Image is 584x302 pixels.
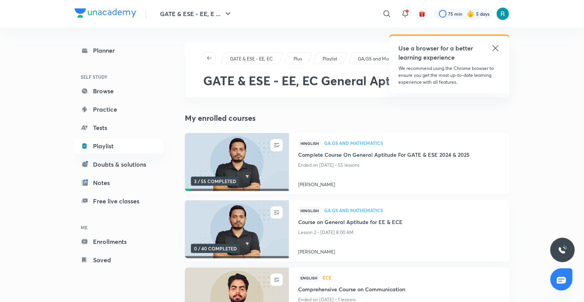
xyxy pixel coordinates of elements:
a: [PERSON_NAME] [298,178,500,188]
a: new-thumbnail3 / 55 COMPLETED [185,133,289,194]
a: Tests [75,120,163,135]
a: Playlist [321,55,339,62]
a: new-thumbnail0 / 40 COMPLETED [185,200,289,261]
p: GATE & ESE - EE, EC [230,55,273,62]
p: GA,GS and Mathematics [358,55,409,62]
img: new-thumbnail [184,200,290,259]
p: Ended on [DATE] • 55 lessons [298,160,500,170]
a: Saved [75,252,163,268]
img: AaDeeTri [496,7,509,20]
p: Playlist [323,55,337,62]
img: ttu [558,245,567,255]
a: Browse [75,83,163,99]
span: 3 / 55 COMPLETED [191,177,239,186]
img: new-thumbnail [184,133,290,192]
h6: SELF STUDY [75,70,163,83]
span: GA,GS and Mathematics [324,141,500,145]
img: streak [467,10,475,18]
a: GA,GS and Mathematics [324,141,500,146]
span: Hinglish [298,139,321,148]
button: avatar [416,8,428,20]
a: Complete Course On General Aptitude For GATE & ESE 2024 & 2025 [298,151,500,160]
p: Plus [294,55,302,62]
h6: ME [75,221,163,234]
a: GA,GS and Mathematics [357,55,411,62]
a: Practice [75,102,163,117]
a: Course on General Aptitude for EE & ECE [298,218,500,227]
a: ECE [323,275,500,281]
a: Doubts & solutions [75,157,163,172]
h4: My enrolled courses [185,112,509,124]
a: Free live classes [75,193,163,209]
a: Planner [75,43,163,58]
a: Company Logo [75,8,136,19]
a: Plus [292,55,303,62]
span: English [298,274,320,282]
span: Hinglish [298,206,321,215]
span: 0 / 40 COMPLETED [191,244,240,253]
span: ECE [323,275,500,280]
a: [PERSON_NAME] [298,245,500,255]
img: Company Logo [75,8,136,18]
span: GATE & ESE - EE, EC General Aptitude [203,72,420,89]
p: Lesson 2 • [DATE] 8:00 AM [298,227,500,237]
p: We recommend using the Chrome browser to ensure you get the most up-to-date learning experience w... [398,65,500,86]
button: GATE & ESE - EE, E ... [155,6,237,21]
a: GATE & ESE - EE, EC [229,55,274,62]
a: Enrollments [75,234,163,249]
h5: Use a browser for a better learning experience [398,44,475,62]
a: Playlist [75,138,163,154]
a: Notes [75,175,163,190]
a: GA,GS and Mathematics [324,208,500,213]
a: Comprehensive Course on Communication [298,285,500,295]
img: avatar [419,10,426,17]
